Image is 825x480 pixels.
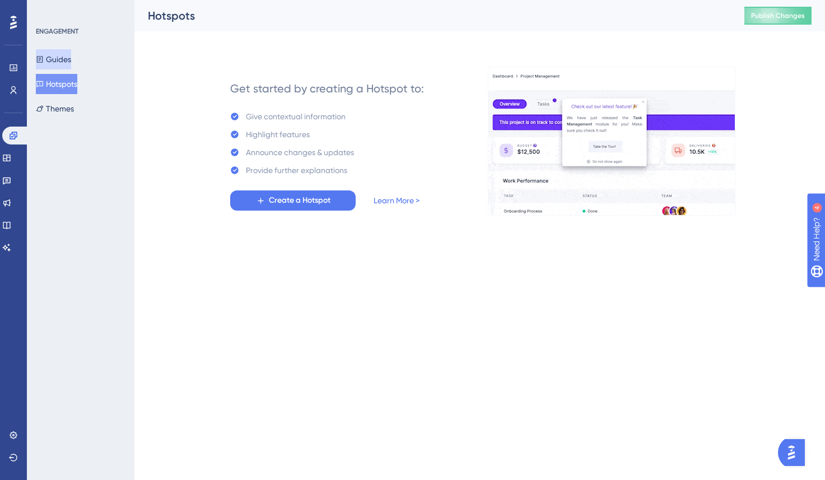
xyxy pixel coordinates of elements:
[246,128,310,141] div: Highlight features
[488,67,735,216] img: a956fa7fe1407719453ceabf94e6a685.gif
[246,146,354,159] div: Announce changes & updates
[751,11,805,20] span: Publish Changes
[78,6,81,15] div: 4
[26,3,70,16] span: Need Help?
[246,164,347,177] div: Provide further explanations
[246,110,346,123] div: Give contextual information
[36,27,78,36] div: ENGAGEMENT
[36,74,77,94] button: Hotspots
[778,436,812,469] iframe: UserGuiding AI Assistant Launcher
[230,81,424,96] div: Get started by creating a Hotspot to:
[269,194,330,207] span: Create a Hotspot
[744,7,812,25] button: Publish Changes
[36,99,74,119] button: Themes
[374,194,420,207] a: Learn More >
[148,8,716,24] div: Hotspots
[36,49,71,69] button: Guides
[230,190,356,211] button: Create a Hotspot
